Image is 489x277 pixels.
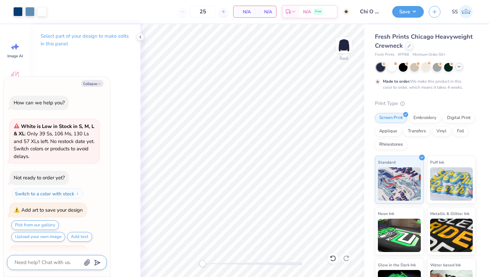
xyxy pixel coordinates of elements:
[449,5,476,18] a: SS
[14,99,65,106] div: How can we help you?
[315,9,321,14] span: Free
[378,159,396,166] span: Standard
[375,100,476,107] div: Print Type
[14,123,94,137] strong: White is Low in Stock in S, M, L & XL
[11,232,65,242] button: Upload your own image
[383,79,410,84] strong: Made to order:
[355,5,387,18] input: Untitled Design
[459,5,473,18] img: Sami Simokaitis
[375,52,395,58] span: Fresh Prints
[199,260,206,267] div: Accessibility label
[430,167,473,201] img: Puff Ink
[21,207,83,213] div: Add art to save your design
[398,52,409,58] span: # FP88
[7,53,23,59] span: Image AI
[404,126,430,136] div: Transfers
[21,249,83,256] div: Add art to save your design
[453,126,468,136] div: Foil
[375,33,473,50] span: Fresh Prints Chicago Heavyweight Crewneck
[375,140,407,150] div: Rhinestones
[76,192,80,196] img: Switch to a color with stock
[443,113,475,123] div: Digital Print
[412,52,446,58] span: Minimum Order: 50 +
[430,210,469,217] span: Metallic & Glitter Ink
[11,188,83,199] button: Switch to a color with stock
[378,261,416,268] span: Glow in the Dark Ink
[378,219,421,252] img: Neon Ink
[81,80,103,87] button: Collapse
[375,113,407,123] div: Screen Print
[238,8,251,15] span: N/A
[383,78,465,90] div: We make this product in this color to order, which means it takes 4 weeks.
[259,8,272,15] span: N/A
[190,6,216,18] input: – –
[452,8,458,16] span: SS
[430,159,444,166] span: Puff Ink
[375,126,402,136] div: Applique
[378,210,394,217] span: Neon Ink
[11,220,59,230] button: Pick from our gallery
[430,219,473,252] img: Metallic & Glitter Ink
[432,126,451,136] div: Vinyl
[14,123,94,160] span: : Only 39 Ss, 106 Ms, 130 Ls and 57 XLs left. No restock date yet. Switch colors or products to a...
[67,232,92,242] button: Add text
[378,167,421,201] img: Standard
[430,261,461,268] span: Water based Ink
[41,32,130,48] p: Select part of your design to make edits in this panel
[14,174,65,181] div: Not ready to order yet?
[303,8,311,15] span: N/A
[340,55,348,61] div: Back
[337,39,351,52] img: Back
[392,6,424,18] button: Save
[409,113,441,123] div: Embroidery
